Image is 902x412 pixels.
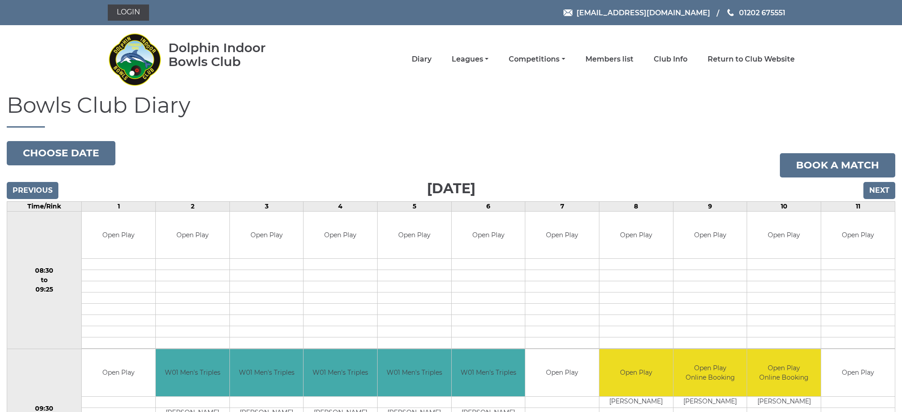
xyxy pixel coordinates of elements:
td: Open Play [747,212,821,259]
a: Login [108,4,149,21]
a: Club Info [654,54,687,64]
td: Open Play Online Booking [747,349,821,396]
td: Open Play Online Booking [673,349,747,396]
td: 08:30 to 09:25 [7,211,82,349]
td: [PERSON_NAME] [747,396,821,408]
td: Open Play [452,212,525,259]
a: Members list [585,54,634,64]
td: 4 [304,201,378,211]
td: 10 [747,201,821,211]
td: [PERSON_NAME] [599,396,673,408]
td: W01 Men's Triples [304,349,377,396]
input: Previous [7,182,58,199]
span: 01202 675551 [739,8,785,17]
td: Time/Rink [7,201,82,211]
a: Diary [412,54,431,64]
a: Phone us 01202 675551 [726,7,785,18]
td: 3 [229,201,304,211]
td: 11 [821,201,895,211]
a: Email [EMAIL_ADDRESS][DOMAIN_NAME] [563,7,710,18]
h1: Bowls Club Diary [7,93,895,128]
td: Open Play [378,212,451,259]
td: Open Play [82,349,155,396]
a: Leagues [452,54,488,64]
td: 9 [673,201,747,211]
td: W01 Men's Triples [230,349,304,396]
td: Open Play [230,212,304,259]
img: Dolphin Indoor Bowls Club [108,28,162,91]
td: 5 [378,201,452,211]
input: Next [863,182,895,199]
td: Open Play [673,212,747,259]
button: Choose date [7,141,115,165]
td: [PERSON_NAME] [673,396,747,408]
td: W01 Men's Triples [452,349,525,396]
a: Book a match [780,153,895,177]
td: Open Play [599,212,673,259]
td: Open Play [599,349,673,396]
img: Email [563,9,572,16]
td: Open Play [821,349,895,396]
span: [EMAIL_ADDRESS][DOMAIN_NAME] [576,8,710,17]
td: 6 [451,201,525,211]
td: 2 [155,201,229,211]
td: W01 Men's Triples [378,349,451,396]
td: 7 [525,201,599,211]
img: Phone us [727,9,734,16]
a: Return to Club Website [708,54,795,64]
td: Open Play [821,212,895,259]
td: Open Play [82,212,155,259]
a: Competitions [509,54,565,64]
td: Open Play [156,212,229,259]
td: Open Play [525,212,599,259]
td: 8 [599,201,673,211]
div: Dolphin Indoor Bowls Club [168,41,295,69]
td: W01 Men's Triples [156,349,229,396]
td: 1 [82,201,156,211]
td: Open Play [304,212,377,259]
td: Open Play [525,349,599,396]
